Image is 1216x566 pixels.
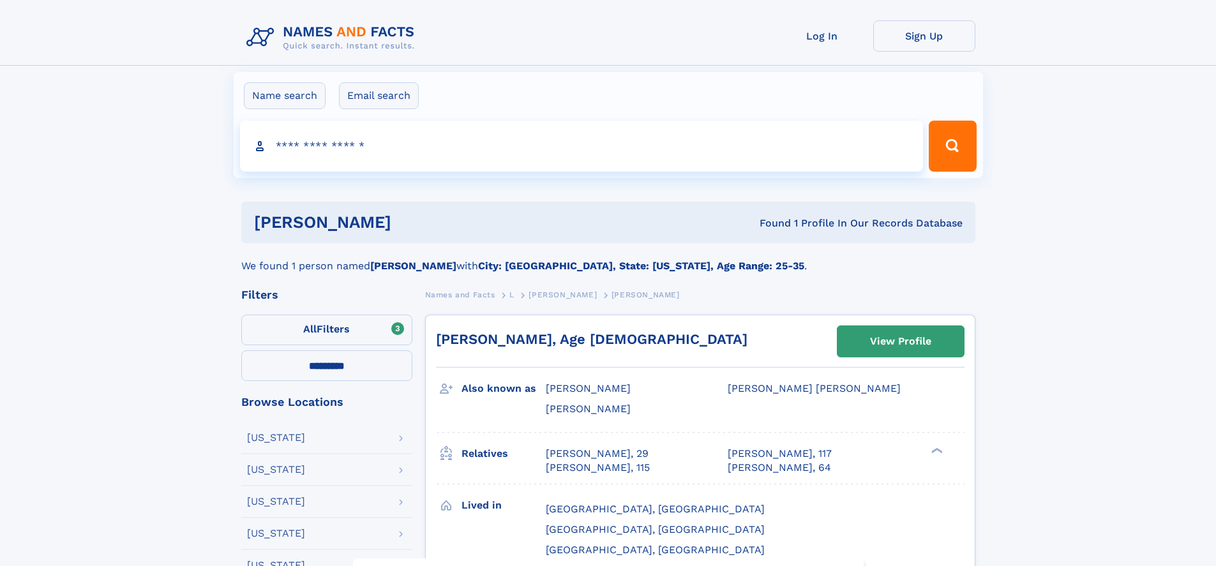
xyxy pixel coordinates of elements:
[837,326,964,357] a: View Profile
[546,503,765,515] span: [GEOGRAPHIC_DATA], [GEOGRAPHIC_DATA]
[546,461,650,475] a: [PERSON_NAME], 115
[241,289,412,301] div: Filters
[546,523,765,535] span: [GEOGRAPHIC_DATA], [GEOGRAPHIC_DATA]
[870,327,931,356] div: View Profile
[247,528,305,539] div: [US_STATE]
[303,323,317,335] span: All
[247,496,305,507] div: [US_STATE]
[509,290,514,299] span: L
[873,20,975,52] a: Sign Up
[546,544,765,556] span: [GEOGRAPHIC_DATA], [GEOGRAPHIC_DATA]
[436,331,747,347] a: [PERSON_NAME], Age [DEMOGRAPHIC_DATA]
[771,20,873,52] a: Log In
[241,315,412,345] label: Filters
[462,378,546,399] h3: Also known as
[241,20,425,55] img: Logo Names and Facts
[546,403,631,415] span: [PERSON_NAME]
[728,447,832,461] a: [PERSON_NAME], 117
[478,260,804,272] b: City: [GEOGRAPHIC_DATA], State: [US_STATE], Age Range: 25-35
[575,216,963,230] div: Found 1 Profile In Our Records Database
[728,382,901,394] span: [PERSON_NAME] [PERSON_NAME]
[728,461,831,475] a: [PERSON_NAME], 64
[425,287,495,302] a: Names and Facts
[929,121,976,172] button: Search Button
[247,433,305,443] div: [US_STATE]
[370,260,456,272] b: [PERSON_NAME]
[509,287,514,302] a: L
[462,495,546,516] h3: Lived in
[339,82,419,109] label: Email search
[247,465,305,475] div: [US_STATE]
[928,446,943,454] div: ❯
[241,243,975,274] div: We found 1 person named with .
[546,382,631,394] span: [PERSON_NAME]
[462,443,546,465] h3: Relatives
[529,287,597,302] a: [PERSON_NAME]
[244,82,326,109] label: Name search
[254,214,576,230] h1: [PERSON_NAME]
[240,121,924,172] input: search input
[529,290,597,299] span: [PERSON_NAME]
[241,396,412,408] div: Browse Locations
[546,447,649,461] a: [PERSON_NAME], 29
[612,290,680,299] span: [PERSON_NAME]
